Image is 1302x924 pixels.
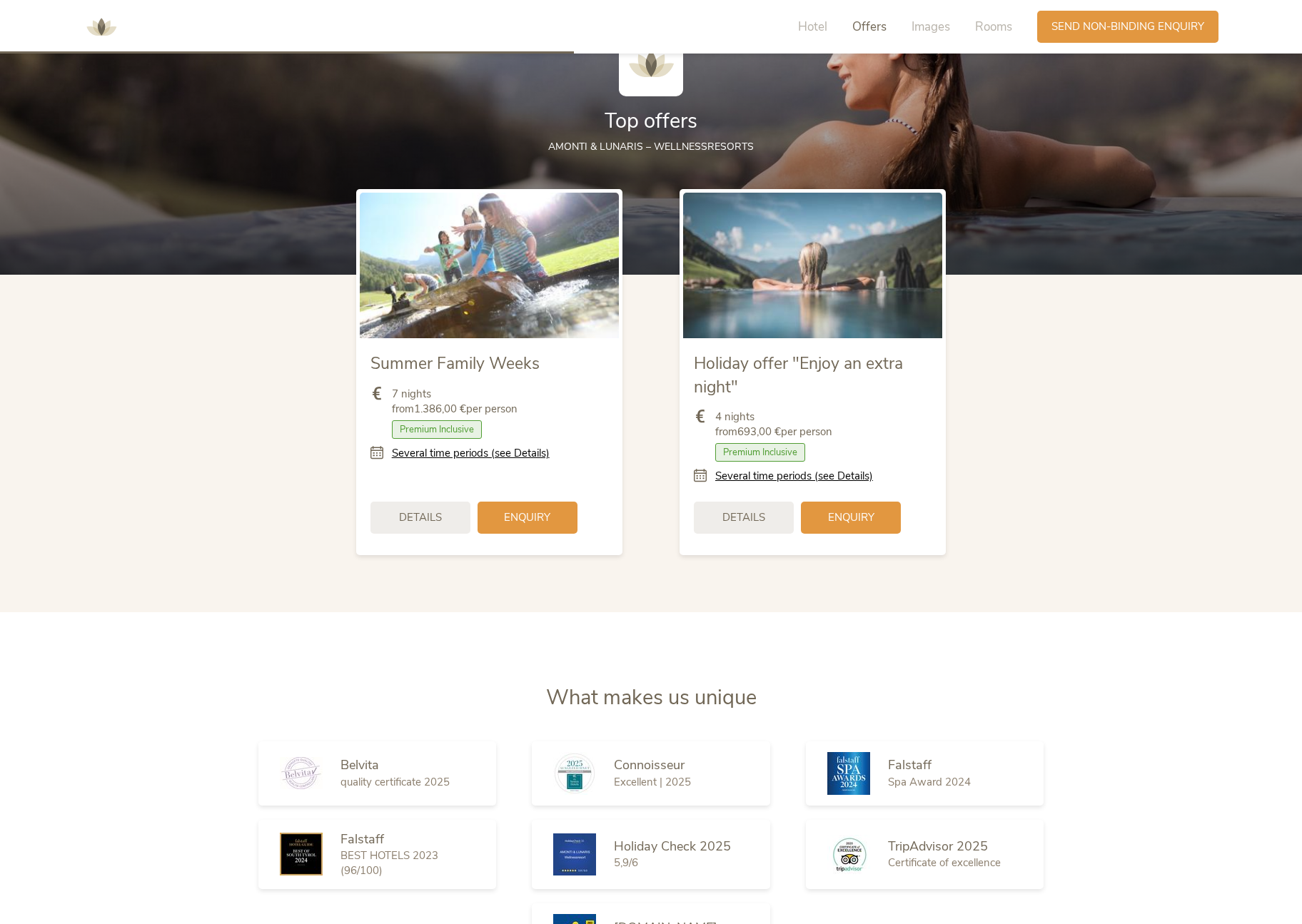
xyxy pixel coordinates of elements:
span: Details [399,510,442,525]
span: Images [912,19,950,35]
span: Premium Inclusive [715,443,805,462]
span: Falstaff [888,756,932,773]
span: 5,9/6 [614,856,638,870]
span: Details [722,510,765,525]
span: Excellent | 2025 [614,775,691,789]
span: Certificate of excellence [888,856,1001,870]
span: 4 nights from per person [715,410,832,440]
span: AMONTI & LUNARIS – Wellnessresorts [548,140,754,153]
a: Several time periods (see Details) [715,469,873,484]
span: Falstaff [340,831,384,848]
img: AMONTI & LUNARIS Wellnessresort [619,32,683,96]
span: Offers [852,19,887,35]
span: Connoisseur [614,756,685,773]
a: AMONTI & LUNARIS Wellnessresort [80,21,123,31]
span: Holiday offer "Enjoy an extra night" [694,352,903,397]
span: What makes us unique [546,684,757,711]
img: Connoisseur [553,752,596,795]
span: Holiday Check 2025 [614,838,731,855]
span: Send non-binding enquiry [1051,19,1204,34]
b: 1.386,00 € [414,402,466,416]
img: Falstaff [280,833,323,875]
img: Belvita [280,757,323,789]
span: Belvita [340,756,379,773]
span: Enquiry [828,510,874,525]
img: TripAdvisor 2025 [827,835,870,874]
img: Summer Family Weeks [360,193,619,338]
span: 7 nights from per person [392,387,518,417]
span: Summer Family Weeks [370,352,540,375]
span: quality certificate 2025 [340,775,450,789]
span: Premium Inclusive [392,420,482,439]
span: Top offers [605,107,697,135]
b: 693,00 € [737,425,781,439]
span: BEST HOTELS 2023 (96/100) [340,848,438,878]
span: Rooms [975,19,1012,35]
img: Holiday Check 2025 [553,833,596,875]
span: Hotel [798,19,827,35]
img: Falstaff [827,752,870,795]
a: Several time periods (see Details) [392,446,550,461]
span: TripAdvisor 2025 [888,838,988,855]
span: Spa Award 2024 [888,775,971,789]
img: Holiday offer "Enjoy an extra night" [683,193,942,338]
span: Enquiry [504,510,550,525]
img: AMONTI & LUNARIS Wellnessresort [80,6,123,49]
